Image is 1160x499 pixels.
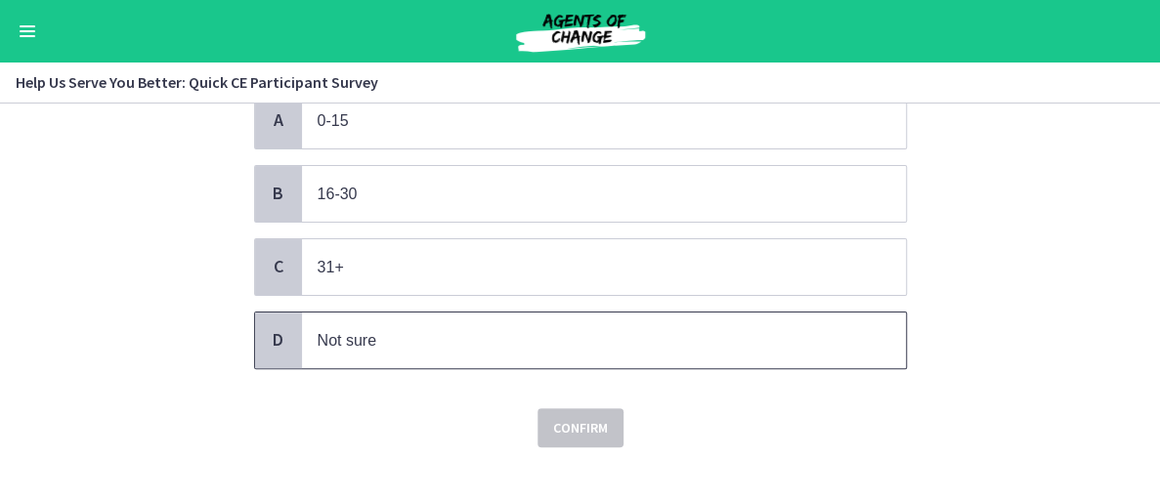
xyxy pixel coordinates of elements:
span: 31+ [318,259,344,275]
button: Confirm [537,408,623,447]
img: Agents of Change Social Work Test Prep [463,8,698,55]
span: Confirm [553,416,608,439]
span: A [267,108,290,132]
span: Not sure [318,332,376,349]
button: Enable menu [16,20,39,43]
span: 16-30 [318,186,358,202]
span: C [267,255,290,278]
h3: Help Us Serve You Better: Quick CE Participant Survey [16,70,1121,94]
span: 0-15 [318,112,349,129]
span: D [267,328,290,352]
span: B [267,182,290,205]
